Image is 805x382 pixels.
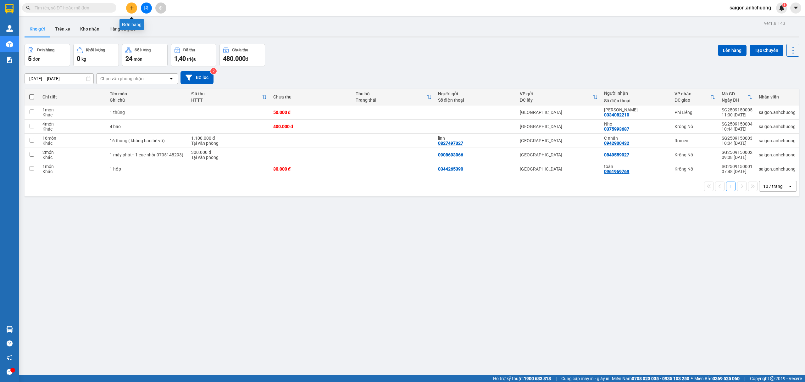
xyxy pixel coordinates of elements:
span: Cung cấp máy in - giấy in: [561,375,610,382]
div: Khác [42,126,104,132]
sup: 2 [210,68,217,74]
div: ĐC giao [675,98,710,103]
button: file-add [141,3,152,14]
div: Nhân viên [759,94,796,99]
div: Chưa thu [232,48,248,52]
strong: 0708 023 035 - 0935 103 250 [632,376,689,381]
button: Kho nhận [75,21,104,37]
span: kg [81,57,86,62]
div: SG2509150001 [722,164,752,169]
span: ⚪️ [691,377,693,380]
div: Số điện thoại [438,98,514,103]
div: 1 món [42,107,104,112]
span: plus [130,6,134,10]
div: 0942900432 [604,141,629,146]
div: [GEOGRAPHIC_DATA] [520,110,598,115]
div: 07:48 [DATE] [722,169,752,174]
svg: open [169,76,174,81]
div: Krông Nô [675,152,715,157]
div: 0375993687 [604,126,629,132]
div: 30.000 đ [273,166,349,171]
span: món [134,57,142,62]
div: SG2509150005 [722,107,752,112]
div: 16 món [42,136,104,141]
button: 1 [726,182,736,191]
div: Krông Nô [675,124,715,129]
div: Ngày ĐH [722,98,747,103]
div: ver 1.8.143 [764,20,785,27]
button: Lên hàng [718,45,747,56]
div: 400.000 đ [273,124,349,129]
div: 09:08 [DATE] [722,155,752,160]
div: HTTT [191,98,262,103]
span: search [26,6,31,10]
div: Số lượng [135,48,151,52]
div: Chưa thu [273,94,349,99]
div: 4 bao [110,124,185,129]
span: saigon.anhchuong [724,4,776,12]
div: 10:04 [DATE] [722,141,752,146]
div: saigon.anhchuong [759,138,796,143]
div: 1 máy phát+ 1 cục nhỏ( 0705148293) [110,152,185,157]
div: 10:44 [DATE] [722,126,752,132]
button: Đơn hàng5đơn [25,44,70,66]
th: Toggle SortBy [188,89,270,105]
span: aim [158,6,163,10]
div: Khối lượng [86,48,105,52]
div: [GEOGRAPHIC_DATA] [520,138,598,143]
div: Người nhận [604,91,668,96]
input: Tìm tên, số ĐT hoặc mã đơn [35,4,109,11]
span: message [7,369,13,375]
span: notification [7,355,13,361]
img: solution-icon [6,57,13,63]
div: Khác [42,112,104,117]
span: | [556,375,557,382]
span: đơn [33,57,41,62]
button: aim [155,3,166,14]
div: Khác [42,141,104,146]
div: saigon.anhchuong [759,110,796,115]
button: Số lượng24món [122,44,168,66]
div: saigon.anhchuong [759,124,796,129]
div: 4 món [42,121,104,126]
span: 5 [28,55,31,62]
button: Tạo Chuyến [750,45,783,56]
th: Toggle SortBy [517,89,601,105]
div: Đơn hàng [37,48,54,52]
div: SG2509150003 [722,136,752,141]
div: Đã thu [183,48,195,52]
button: caret-down [790,3,801,14]
div: Khác [42,169,104,174]
div: SG2509150004 [722,121,752,126]
img: logo-vxr [5,4,14,14]
div: Đã thu [191,91,262,96]
div: 50.000 đ [273,110,349,115]
img: warehouse-icon [6,41,13,48]
button: Bộ lọc [180,71,214,84]
span: copyright [770,376,774,381]
div: 1 thùng [110,110,185,115]
span: Miền Nam [612,375,689,382]
div: SG2509150002 [722,150,752,155]
span: caret-down [793,5,799,11]
th: Toggle SortBy [719,89,756,105]
th: Toggle SortBy [671,89,719,105]
div: Tại văn phòng [191,155,267,160]
input: Select a date range. [25,74,93,84]
span: file-add [144,6,148,10]
div: Romen [675,138,715,143]
svg: open [788,184,793,189]
sup: 1 [782,3,787,7]
div: Nho [604,121,668,126]
button: Trên xe [50,21,75,37]
div: 1 món [42,164,104,169]
div: [GEOGRAPHIC_DATA] [520,124,598,129]
button: Chưa thu480.000đ [219,44,265,66]
div: Mã GD [722,91,747,96]
span: question-circle [7,340,13,346]
img: warehouse-icon [6,25,13,32]
span: 1,40 [174,55,186,62]
button: Hàng đã giao [104,21,141,37]
img: icon-new-feature [779,5,785,11]
div: 16 thùng ( không bao bể vỡ) [110,138,185,143]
